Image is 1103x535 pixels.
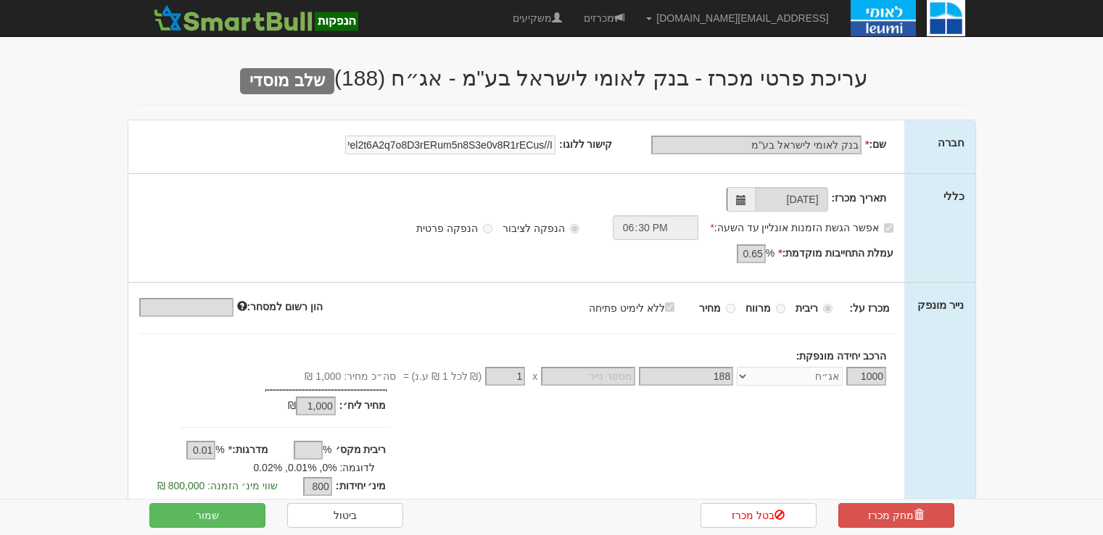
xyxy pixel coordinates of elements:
h2: עריכת פרטי מכרז - בנק לאומי לישראל בע"מ - אג״ח (188) [139,66,965,90]
div: ₪ [227,398,339,415]
span: % [215,442,224,457]
input: שם הסדרה * [639,367,733,386]
label: הנפקה לציבור [503,221,579,236]
label: הון רשום למסחר: [237,299,323,314]
span: לדוגמה: 0%, 0.01%, 0.02% [253,462,375,473]
span: סה״כ מחיר: 1,000 ₪ [305,369,396,383]
label: הנפקה פרטית [416,221,492,236]
label: חברה [938,135,964,150]
input: מרווח [776,304,785,313]
input: אפשר הגשת הזמנות אונליין עד השעה:* [884,223,893,233]
input: מספר נייר [541,367,635,386]
span: x [532,369,537,383]
label: מחיר ליח׳: [339,398,387,412]
input: מחיר * [485,367,525,386]
label: קישור ללוגו: [559,137,613,152]
input: ללא לימיט פתיחה [665,302,674,312]
a: מחק מכרז [838,503,954,528]
label: עמלת התחייבות מוקדמת: [778,246,893,260]
label: נייר מונפק [917,297,964,312]
label: תאריך מכרז: [832,191,887,205]
span: = [403,369,409,383]
span: % [766,246,774,260]
label: מדרגות: [228,442,268,457]
strong: הרכב יחידה מונפקת: [796,350,886,362]
a: בטל מכרז [701,503,817,528]
span: שווי מינ׳ הזמנה: 800,000 ₪ [157,480,278,492]
input: הנפקה לציבור [570,224,579,233]
span: (₪ לכל 1 ₪ ע.נ) [409,369,482,383]
input: כמות [846,367,886,386]
input: מחיר [726,304,735,313]
strong: ריבית [796,302,818,314]
span: שלב מוסדי [240,68,334,94]
label: ריבית מקס׳ [336,442,387,457]
img: SmartBull Logo [149,4,363,33]
a: ביטול [287,503,403,528]
strong: מחיר [699,302,721,314]
strong: מכרז על: [850,302,891,314]
label: ללא לימיט פתיחה [589,299,689,315]
strong: מרווח [745,302,771,314]
button: שמור [149,503,265,528]
input: ריבית [823,304,833,313]
label: כללי [943,188,964,204]
label: שם: [865,137,886,152]
label: אפשר הגשת הזמנות אונליין עד השעה: [710,220,893,235]
label: מינ׳ יחידות: [336,478,387,493]
span: % [323,442,331,457]
input: הנפקה פרטית [483,224,492,233]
